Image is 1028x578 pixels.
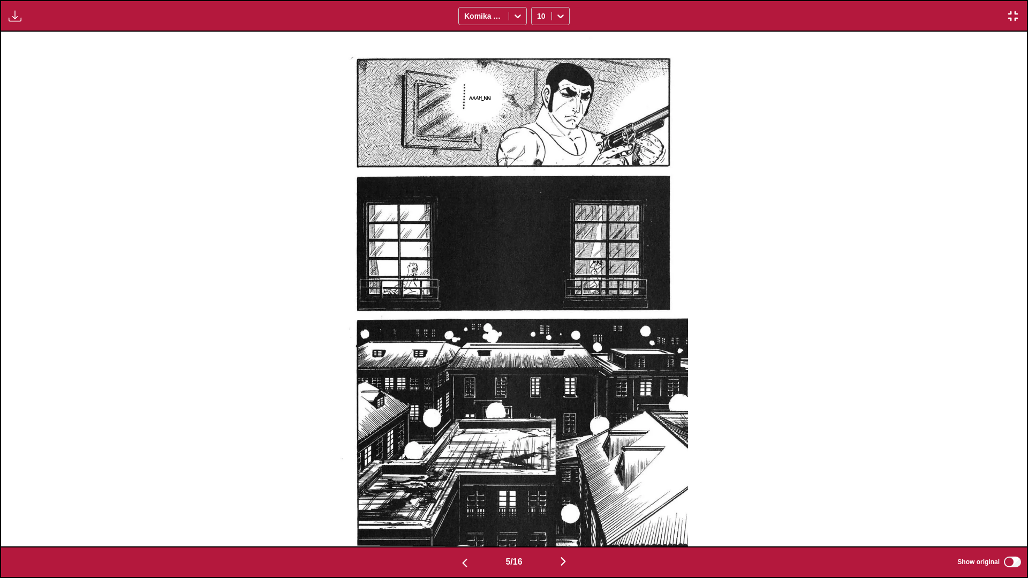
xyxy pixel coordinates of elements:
span: Show original [957,558,1000,566]
img: Next page [557,555,570,568]
img: Download translated images [9,10,21,22]
img: Manga Panel [340,32,688,546]
span: 5 / 16 [505,557,522,567]
img: Previous page [458,557,471,569]
input: Show original [1004,557,1021,567]
p: Aaah_Nn. [467,92,493,103]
